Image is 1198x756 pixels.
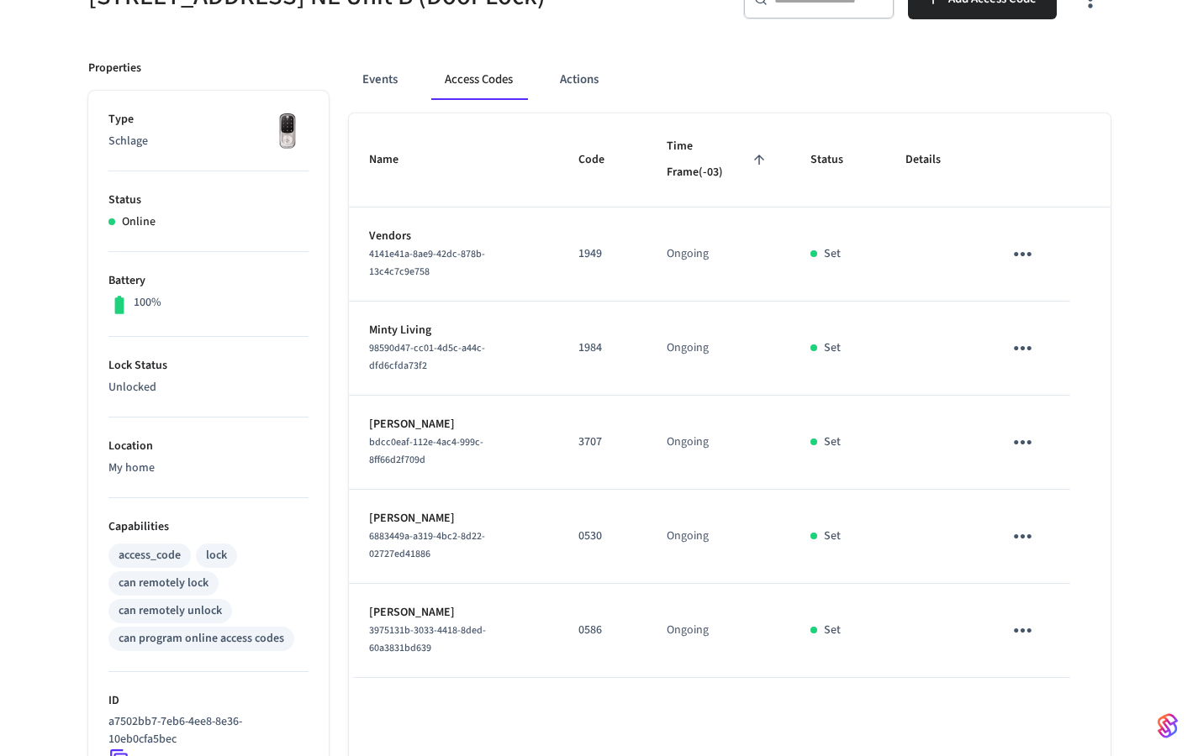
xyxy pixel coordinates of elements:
[646,302,790,396] td: Ongoing
[578,433,626,451] p: 3707
[578,528,626,545] p: 0530
[369,228,538,245] p: Vendors
[267,111,309,153] img: Yale Assure Touchscreen Wifi Smart Lock, Satin Nickel, Front
[206,547,227,564] div: lock
[108,192,309,209] p: Status
[646,396,790,490] td: Ongoing
[369,623,486,655] span: 3975131b-3033-4418-8ded-60a3831bd639
[824,622,841,639] p: Set
[108,133,309,150] p: Schlage
[108,518,309,536] p: Capabilities
[108,111,309,129] p: Type
[369,604,538,622] p: [PERSON_NAME]
[119,575,208,592] div: can remotely lock
[122,213,156,231] p: Online
[1158,712,1178,739] img: SeamLogoGradient.69752ec5.svg
[108,357,309,375] p: Lock Status
[578,622,626,639] p: 0586
[646,207,790,302] td: Ongoing
[824,528,841,545] p: Set
[119,602,222,620] div: can remotely unlock
[108,459,309,477] p: My home
[810,147,865,173] span: Status
[134,294,161,312] p: 100%
[108,438,309,455] p: Location
[824,433,841,451] p: Set
[646,584,790,678] td: Ongoing
[905,147,963,173] span: Details
[369,247,485,279] span: 4141e41a-8ae9-42dc-878b-13c4c7c9e758
[88,60,141,77] p: Properties
[349,60,1111,100] div: ant example
[369,322,538,339] p: Minty Living
[578,147,626,173] span: Code
[108,713,302,748] p: a7502bb7-7eb6-4ee8-8e36-10eb0cfa5bec
[119,547,181,564] div: access_code
[824,339,841,357] p: Set
[108,692,309,710] p: ID
[369,435,483,467] span: bdcc0eaf-112e-4ac4-999c-8ff66d2f709d
[431,60,526,100] button: Access Codes
[646,490,790,584] td: Ongoing
[349,113,1111,678] table: sticky table
[369,341,485,373] span: 98590d47-cc01-4d5c-a44c-dfd6cfda73f2
[369,529,485,561] span: 6883449a-a319-4bc2-8d22-02727ed41886
[119,630,284,648] div: can program online access codes
[369,147,420,173] span: Name
[667,134,770,186] span: Time Frame(-03)
[369,510,538,528] p: [PERSON_NAME]
[578,245,626,263] p: 1949
[108,379,309,396] p: Unlocked
[369,416,538,433] p: [PERSON_NAME]
[349,60,411,100] button: Events
[108,272,309,290] p: Battery
[546,60,612,100] button: Actions
[578,339,626,357] p: 1984
[824,245,841,263] p: Set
